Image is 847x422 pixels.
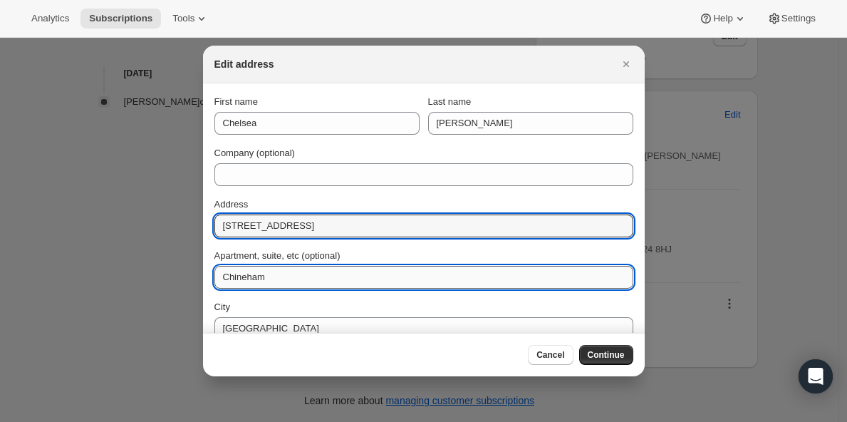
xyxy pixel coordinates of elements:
[579,345,633,365] button: Continue
[588,349,625,361] span: Continue
[536,349,564,361] span: Cancel
[214,199,249,210] span: Address
[214,96,258,107] span: First name
[172,13,194,24] span: Tools
[214,57,274,71] h2: Edit address
[214,250,341,261] span: Apartment, suite, etc (optional)
[616,54,636,74] button: Close
[23,9,78,29] button: Analytics
[690,9,755,29] button: Help
[80,9,161,29] button: Subscriptions
[89,13,152,24] span: Subscriptions
[428,96,472,107] span: Last name
[713,13,732,24] span: Help
[528,345,573,365] button: Cancel
[781,13,816,24] span: Settings
[164,9,217,29] button: Tools
[759,9,824,29] button: Settings
[799,359,833,393] div: Open Intercom Messenger
[214,148,295,158] span: Company (optional)
[214,302,230,312] span: City
[31,13,69,24] span: Analytics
